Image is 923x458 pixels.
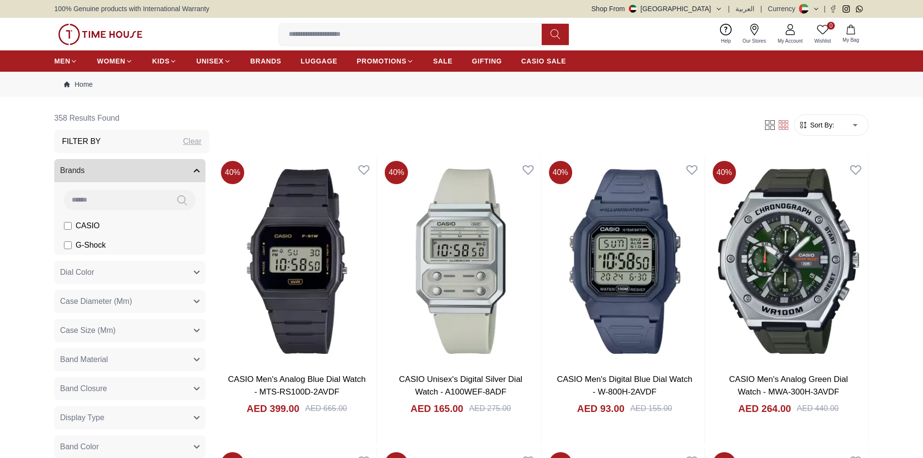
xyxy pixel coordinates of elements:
[715,22,737,47] a: Help
[739,37,770,45] span: Our Stores
[60,383,107,395] span: Band Closure
[472,56,502,66] span: GIFTING
[228,375,366,396] a: CASIO Men's Analog Blue Dial Watch - MTS-RS100D-2AVDF
[58,24,142,45] img: ...
[305,403,347,414] div: AED 665.00
[410,402,463,415] h4: AED 165.00
[152,56,170,66] span: KIDS
[60,165,85,176] span: Brands
[630,403,672,414] div: AED 155.00
[60,296,132,307] span: Case Diameter (Mm)
[250,52,282,70] a: BRANDS
[824,4,826,14] span: |
[60,412,104,424] span: Display Type
[196,56,223,66] span: UNISEX
[62,136,101,147] h3: Filter By
[54,261,205,284] button: Dial Color
[196,52,231,70] a: UNISEX
[54,406,205,429] button: Display Type
[811,37,835,45] span: Wishlist
[774,37,807,45] span: My Account
[709,157,868,365] img: CASIO Men's Analog Green Dial Watch - MWA-300H-3AVDF
[381,157,540,365] img: CASIO Unisex's Digital Silver Dial Watch - A100WEF-8ADF
[250,56,282,66] span: BRANDS
[76,220,100,232] span: CASIO
[735,4,754,14] button: العربية
[217,157,376,365] img: CASIO Men's Analog Blue Dial Watch - MTS-RS100D-2AVDF
[357,52,414,70] a: PROMOTIONS
[827,22,835,30] span: 0
[549,161,572,184] span: 40 %
[760,4,762,14] span: |
[54,159,205,182] button: Brands
[839,36,863,44] span: My Bag
[64,79,93,89] a: Home
[301,52,338,70] a: LUGGAGE
[221,161,244,184] span: 40 %
[64,241,72,249] input: G-Shock
[152,52,177,70] a: KIDS
[717,37,735,45] span: Help
[54,319,205,342] button: Case Size (Mm)
[54,4,209,14] span: 100% Genuine products with International Warranty
[60,441,99,453] span: Band Color
[728,4,730,14] span: |
[472,52,502,70] a: GIFTING
[183,136,202,147] div: Clear
[433,56,453,66] span: SALE
[629,5,637,13] img: United Arab Emirates
[54,348,205,371] button: Band Material
[521,52,566,70] a: CASIO SALE
[768,4,799,14] div: Currency
[545,157,704,365] img: CASIO Men's Digital Blue Dial Watch - W-800H-2AVDF
[97,52,133,70] a: WOMEN
[60,325,116,336] span: Case Size (Mm)
[713,161,736,184] span: 40 %
[54,290,205,313] button: Case Diameter (Mm)
[856,5,863,13] a: Whatsapp
[54,377,205,400] button: Band Closure
[809,22,837,47] a: 0Wishlist
[592,4,722,14] button: Shop From[GEOGRAPHIC_DATA]
[837,23,865,46] button: My Bag
[797,403,839,414] div: AED 440.00
[76,239,106,251] span: G-Shock
[54,107,209,130] h6: 358 Results Found
[54,52,78,70] a: MEN
[729,375,848,396] a: CASIO Men's Analog Green Dial Watch - MWA-300H-3AVDF
[469,403,511,414] div: AED 275.00
[808,120,834,130] span: Sort By:
[737,22,772,47] a: Our Stores
[247,402,299,415] h4: AED 399.00
[301,56,338,66] span: LUGGAGE
[60,354,108,365] span: Band Material
[577,402,625,415] h4: AED 93.00
[843,5,850,13] a: Instagram
[64,222,72,230] input: CASIO
[357,56,407,66] span: PROMOTIONS
[798,120,834,130] button: Sort By:
[97,56,125,66] span: WOMEN
[60,267,94,278] span: Dial Color
[54,72,869,97] nav: Breadcrumb
[829,5,837,13] a: Facebook
[385,161,408,184] span: 40 %
[54,56,70,66] span: MEN
[738,402,791,415] h4: AED 264.00
[399,375,523,396] a: CASIO Unisex's Digital Silver Dial Watch - A100WEF-8ADF
[521,56,566,66] span: CASIO SALE
[433,52,453,70] a: SALE
[557,375,692,396] a: CASIO Men's Digital Blue Dial Watch - W-800H-2AVDF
